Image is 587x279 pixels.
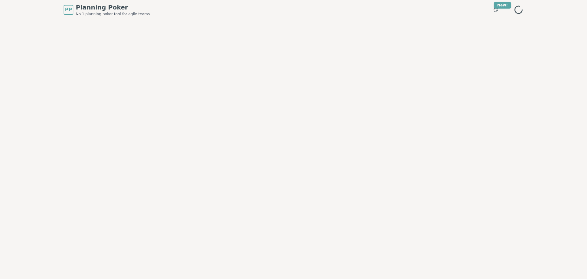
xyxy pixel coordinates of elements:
div: New! [494,2,511,9]
button: New! [490,4,501,15]
span: PP [65,6,72,13]
a: PPPlanning PokerNo.1 planning poker tool for agile teams [64,3,150,17]
span: No.1 planning poker tool for agile teams [76,12,150,17]
span: Planning Poker [76,3,150,12]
